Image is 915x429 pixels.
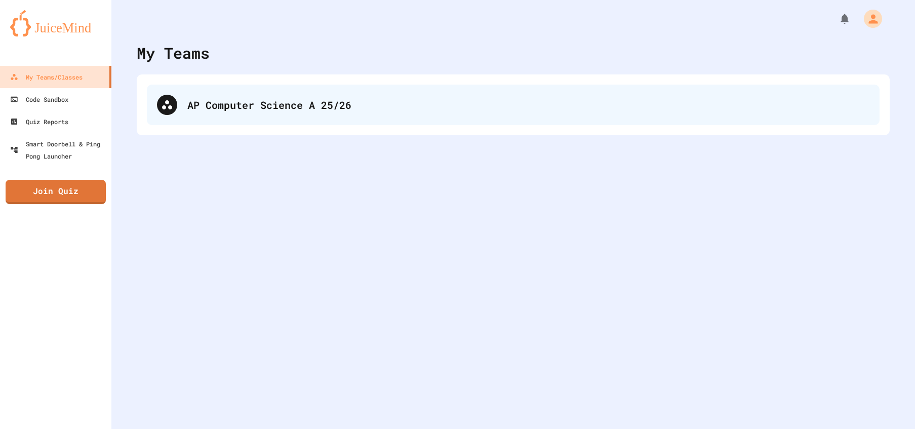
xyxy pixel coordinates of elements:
div: Code Sandbox [10,93,68,105]
img: logo-orange.svg [10,10,101,36]
div: My Notifications [820,10,853,27]
div: Smart Doorbell & Ping Pong Launcher [10,138,107,162]
div: My Account [853,7,885,30]
div: My Teams [137,42,210,64]
div: AP Computer Science A 25/26 [187,97,869,112]
div: AP Computer Science A 25/26 [147,85,880,125]
div: My Teams/Classes [10,71,83,83]
a: Join Quiz [6,180,106,204]
div: Quiz Reports [10,115,68,128]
